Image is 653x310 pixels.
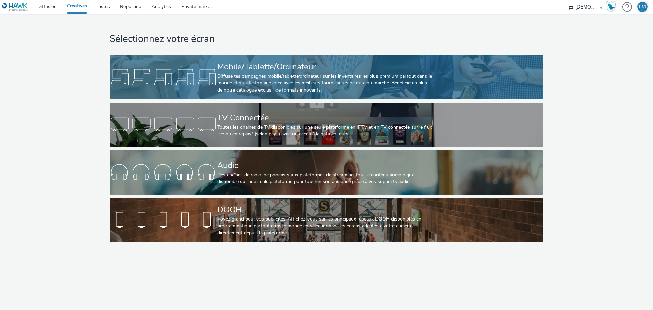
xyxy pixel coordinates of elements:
div: Des chaînes de radio, de podcasts aux plateformes de streaming: tout le contenu audio digital dis... [217,172,433,185]
div: Audio [217,160,433,172]
a: Hawk Academy [606,1,619,12]
div: Voyez grand pour vos publicités! Affichez-vous sur les principaux réseaux DOOH disponibles en pro... [217,216,433,236]
div: FM [639,2,646,12]
div: TV Connectée [217,112,433,124]
img: Hawk Academy [606,1,616,12]
div: Mobile/Tablette/Ordinateur [217,61,433,73]
div: DOOH [217,204,433,216]
div: Toutes les chaines de TV disponibles sur une seule plateforme en IPTV et en TV connectée sur le f... [217,124,433,138]
div: Diffuse tes campagnes mobile/tablette/ordinateur sur les inventaires les plus premium partout dan... [217,73,433,94]
a: TV ConnectéeToutes les chaines de TV disponibles sur une seule plateforme en IPTV et en TV connec... [110,103,543,147]
a: Mobile/Tablette/OrdinateurDiffuse tes campagnes mobile/tablette/ordinateur sur les inventaires le... [110,55,543,99]
a: AudioDes chaînes de radio, de podcasts aux plateformes de streaming: tout le contenu audio digita... [110,150,543,195]
img: undefined Logo [2,3,28,11]
h1: Sélectionnez votre écran [110,33,543,46]
a: DOOHVoyez grand pour vos publicités! Affichez-vous sur les principaux réseaux DOOH disponibles en... [110,198,543,242]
